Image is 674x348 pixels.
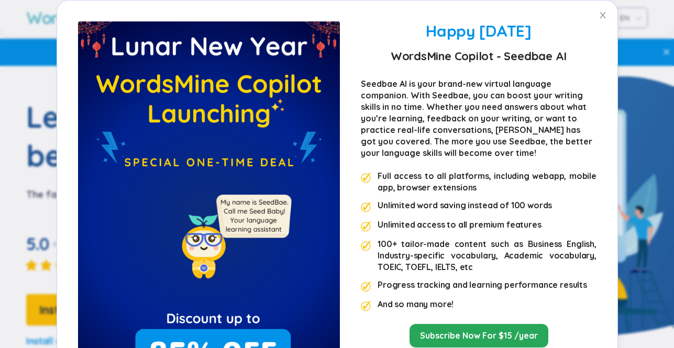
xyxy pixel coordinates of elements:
[426,21,531,41] span: Happy [DATE]
[378,279,587,292] div: Progress tracking and learning performance results
[419,330,537,341] a: Subscribe Now For $15 /year
[361,202,371,212] img: premium
[588,1,617,30] button: Close
[409,324,548,347] button: Subscribe Now For $15 /year
[361,173,371,183] img: premium
[361,282,371,292] img: premium
[378,238,596,273] div: 100+ tailor-made content such as Business English, Industry-specific vocabulary, Academic vocabul...
[361,241,371,251] img: premium
[361,301,371,311] img: premium
[361,78,596,159] div: Seedbae AI is your brand-new virtual language companion. With Seedbae, you can boost your writing...
[378,170,596,193] div: Full access to all platforms, including webapp, mobile app, browser extensions
[378,298,454,311] div: And so many more!
[378,219,542,232] div: Unlimited access to all premium features
[361,221,371,232] img: premium
[390,47,566,65] strong: WordsMine Copilot - Seedbae AI
[378,199,552,212] div: Unlimited word saving instead of 100 words
[599,11,607,19] span: close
